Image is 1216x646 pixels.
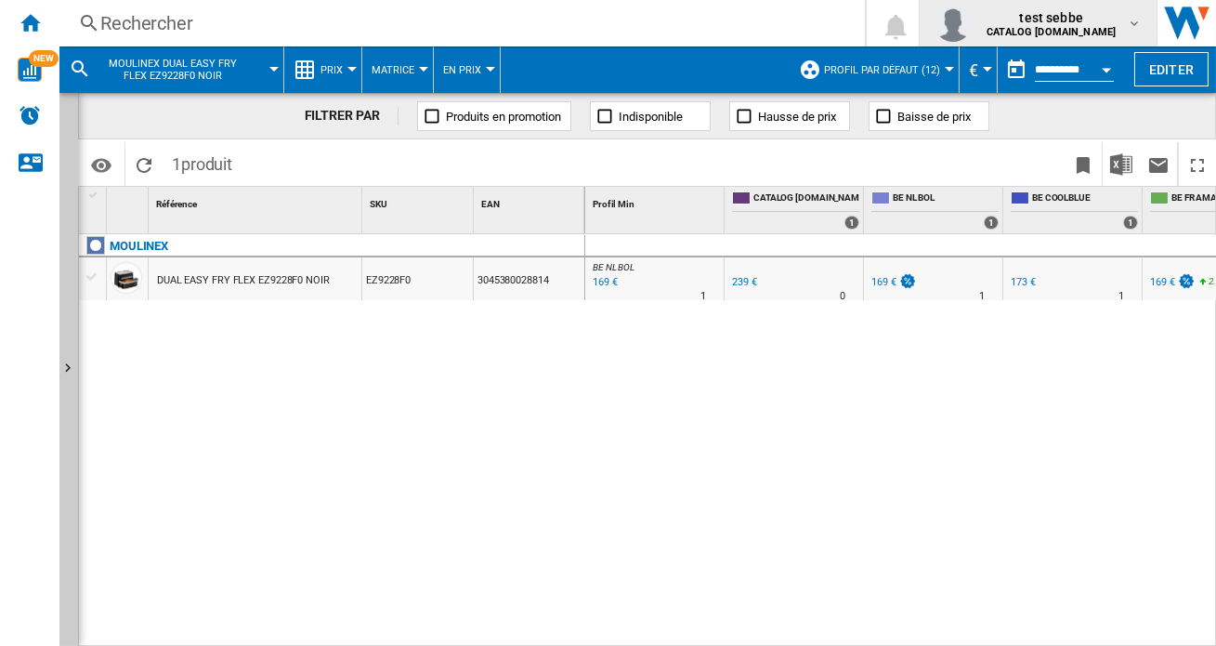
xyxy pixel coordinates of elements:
[869,101,989,131] button: Baisse de prix
[619,110,683,124] span: Indisponible
[729,273,757,292] div: 239 €
[111,187,148,216] div: Sort None
[157,259,330,302] div: DUAL EASY FRY FLEX EZ9228F0 NOIR
[446,110,561,124] span: Produits en promotion
[366,187,473,216] div: SKU Sort None
[593,262,634,272] span: BE NL BOL
[59,93,78,646] button: Afficher
[593,199,634,209] span: Profil Min
[1123,216,1138,230] div: 1 offers sold by BE COOLBLUE
[156,199,197,209] span: Référence
[100,10,817,36] div: Rechercher
[366,187,473,216] div: Sort None
[1032,191,1138,207] span: BE COOLBLUE
[19,104,41,126] img: alerts-logo.svg
[477,187,584,216] div: EAN Sort None
[871,276,896,288] div: 169 €
[163,142,242,181] span: 1
[987,26,1116,38] b: CATALOG [DOMAIN_NAME]
[305,107,399,125] div: FILTRER PAR
[443,64,481,76] span: En Prix
[83,148,120,181] button: Options
[29,50,59,67] span: NEW
[824,64,940,76] span: Profil par défaut (12)
[728,187,863,233] div: CATALOG [DOMAIN_NAME] 1 offers sold by CATALOG SEB.BE
[18,58,42,82] img: wise-card.svg
[935,5,972,42] img: profile.jpg
[181,154,232,174] span: produit
[152,187,361,216] div: Référence Sort None
[98,58,248,82] span: MOULINEX DUAL EASY FRY FLEX EZ9228F0 NOIR
[732,276,757,288] div: 239 €
[893,191,999,207] span: BE NL BOL
[960,46,998,93] md-menu: Currency
[589,187,724,216] div: Profil Min Sort None
[294,46,352,93] div: Prix
[474,257,584,300] div: 3045380028814
[443,46,490,93] button: En Prix
[969,60,978,80] span: €
[729,101,850,131] button: Hausse de prix
[1134,52,1209,86] button: Editer
[98,46,267,93] button: MOULINEX DUAL EASY FRY FLEX EZ9228F0 NOIR
[1177,273,1196,289] img: promotionV3.png
[897,110,971,124] span: Baisse de prix
[1011,276,1036,288] div: 173 €
[979,287,985,306] div: Délai de livraison : 1 jour
[969,46,987,93] button: €
[1103,142,1140,186] button: Télécharger au format Excel
[869,273,917,292] div: 169 €
[1140,142,1177,186] button: Envoyer ce rapport par email
[844,216,859,230] div: 1 offers sold by CATALOG SEB.BE
[152,187,361,216] div: Sort None
[1179,142,1216,186] button: Plein écran
[477,187,584,216] div: Sort None
[320,64,343,76] span: Prix
[1065,142,1102,186] button: Créer un favoris
[1007,187,1142,233] div: BE COOLBLUE 1 offers sold by BE COOLBLUE
[372,64,414,76] span: Matrice
[481,199,500,209] span: EAN
[69,46,274,93] div: MOULINEX DUAL EASY FRY FLEX EZ9228F0 NOIR
[984,216,999,230] div: 1 offers sold by BE NL BOL
[110,235,168,257] div: Cliquez pour filtrer sur cette marque
[1090,50,1123,84] button: Open calendar
[417,101,571,131] button: Produits en promotion
[1147,273,1196,292] div: 169 €
[590,273,618,292] div: Mise à jour : dimanche 5 octobre 2025 06:16
[824,46,949,93] button: Profil par défaut (12)
[590,101,711,131] button: Indisponible
[700,287,706,306] div: Délai de livraison : 1 jour
[758,110,836,124] span: Hausse de prix
[898,273,917,289] img: promotionV3.png
[799,46,949,93] div: Profil par défaut (12)
[1150,276,1175,288] div: 169 €
[362,257,473,300] div: EZ9228F0
[1118,287,1124,306] div: Délai de livraison : 1 jour
[998,51,1035,88] button: md-calendar
[125,142,163,186] button: Recharger
[589,187,724,216] div: Sort None
[320,46,352,93] button: Prix
[840,287,845,306] div: Délai de livraison : 0 jour
[987,8,1116,27] span: test sebbe
[753,191,859,207] span: CATALOG [DOMAIN_NAME]
[868,187,1002,233] div: BE NL BOL 1 offers sold by BE NL BOL
[370,199,387,209] span: SKU
[1008,273,1036,292] div: 173 €
[1110,153,1132,176] img: excel-24x24.png
[372,46,424,93] button: Matrice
